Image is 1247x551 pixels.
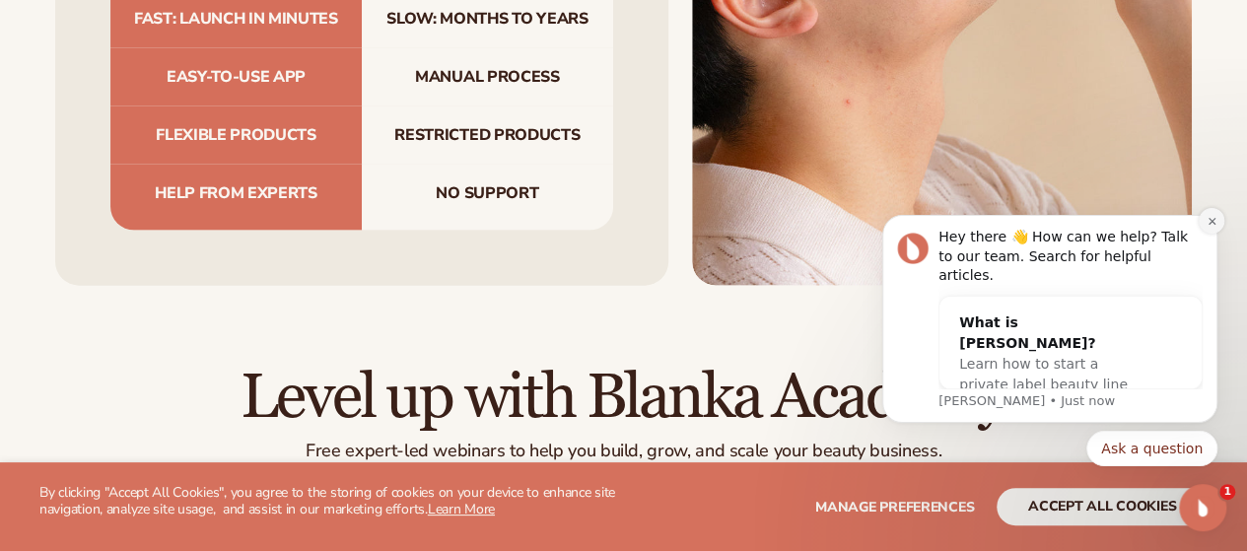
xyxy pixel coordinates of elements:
[362,106,613,165] span: Restricted products
[110,48,362,106] span: Easy-to-use app
[853,172,1247,498] iframe: Intercom notifications message
[362,165,613,231] span: No support
[815,498,974,517] span: Manage preferences
[362,48,613,106] span: Manual process
[55,440,1192,462] p: Free expert-led webinars to help you build, grow, and scale your beauty business.
[110,165,362,231] span: Help from experts
[39,485,624,518] p: By clicking "Accept All Cookies", you agree to the storing of cookies on your device to enhance s...
[1179,484,1226,531] iframe: Intercom live chat
[110,106,362,165] span: Flexible products
[55,365,1192,431] h2: Level up with Blanka Academy
[815,488,974,525] button: Manage preferences
[1219,484,1235,500] span: 1
[428,500,495,518] a: Learn More
[997,488,1208,525] button: accept all cookies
